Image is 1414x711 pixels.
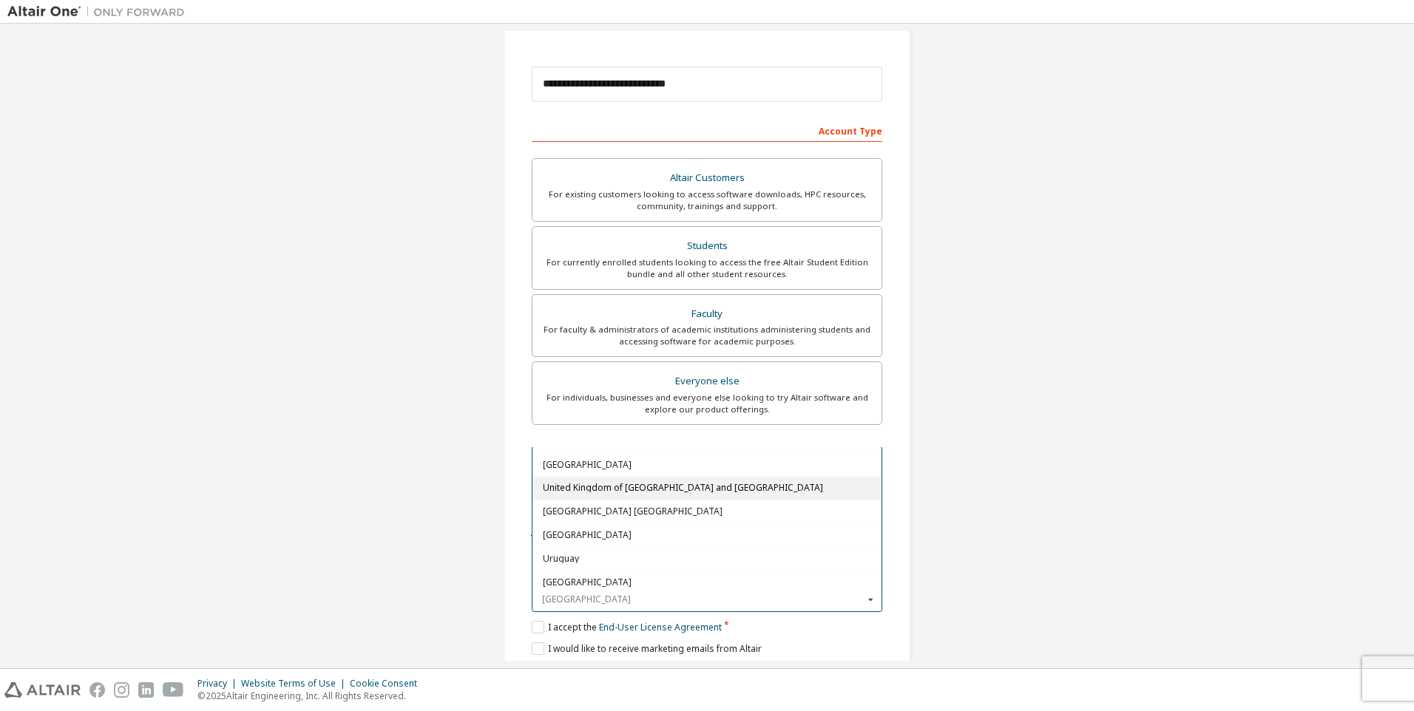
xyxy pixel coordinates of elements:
div: Website Terms of Use [241,678,350,690]
div: For faculty & administrators of academic institutions administering students and accessing softwa... [541,324,873,347]
span: [GEOGRAPHIC_DATA] [543,577,872,586]
span: [GEOGRAPHIC_DATA] [GEOGRAPHIC_DATA] [543,507,872,516]
span: United Kingdom of [GEOGRAPHIC_DATA] and [GEOGRAPHIC_DATA] [543,483,872,492]
div: Students [541,236,873,256]
div: For currently enrolled students looking to access the free Altair Student Edition bundle and all ... [541,256,873,280]
a: End-User License Agreement [599,621,722,633]
span: [GEOGRAPHIC_DATA] [543,531,872,540]
div: Account Type [532,118,882,142]
p: © 2025 Altair Engineering, Inc. All Rights Reserved. [197,690,426,702]
span: Uruguay [543,554,872,563]
span: [GEOGRAPHIC_DATA] [543,460,872,469]
img: Altair One [7,4,192,19]
div: Altair Customers [541,168,873,188]
img: facebook.svg [89,682,105,698]
label: I accept the [532,621,722,633]
div: For individuals, businesses and everyone else looking to try Altair software and explore our prod... [541,392,873,415]
label: I would like to receive marketing emails from Altair [532,642,762,655]
div: Privacy [197,678,241,690]
div: Faculty [541,304,873,324]
div: For existing customers looking to access software downloads, HPC resources, community, trainings ... [541,188,873,212]
div: Everyone else [541,371,873,392]
img: linkedin.svg [138,682,154,698]
img: altair_logo.svg [4,682,81,698]
img: youtube.svg [163,682,184,698]
div: Cookie Consent [350,678,426,690]
img: instagram.svg [114,682,129,698]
